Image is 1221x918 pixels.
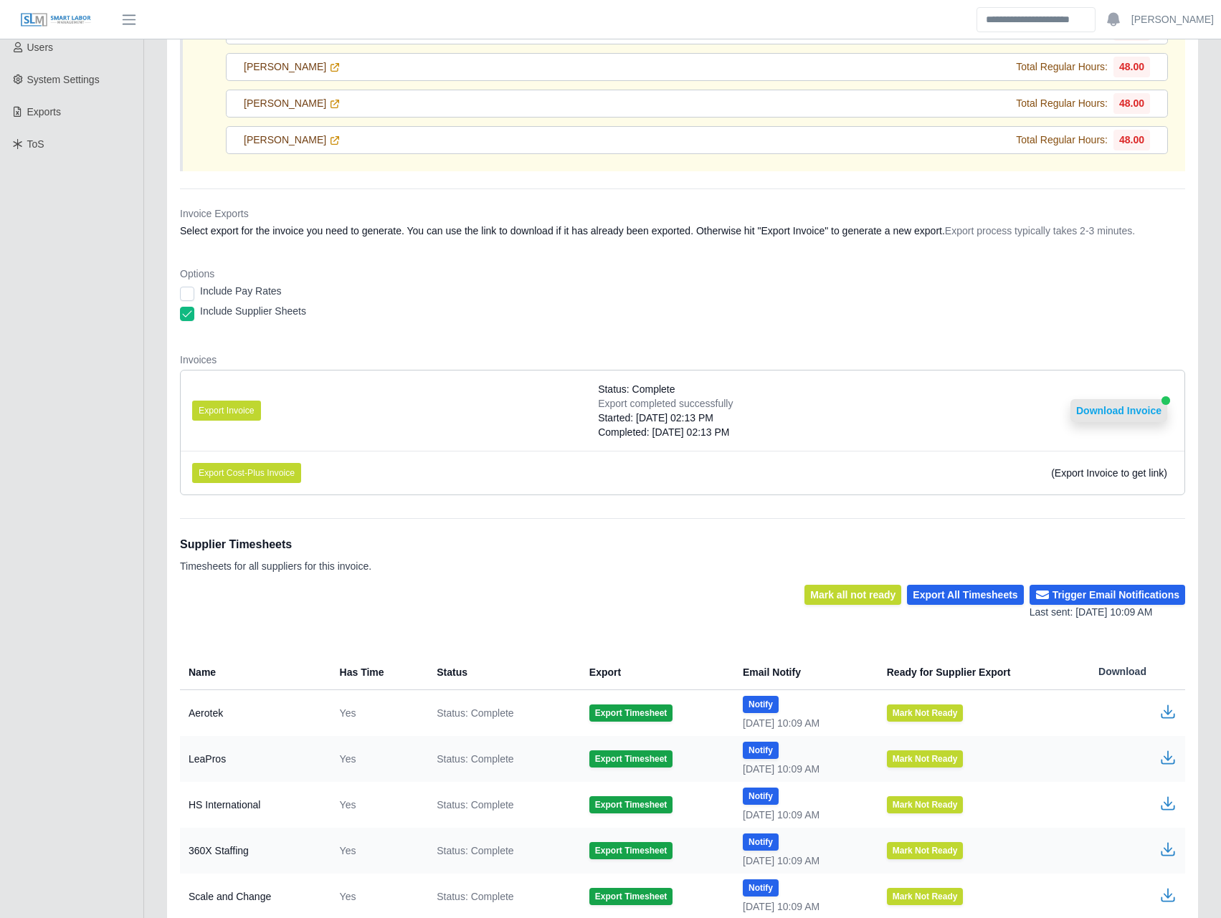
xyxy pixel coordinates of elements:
[244,133,341,148] a: [PERSON_NAME]
[598,425,733,439] div: Completed: [DATE] 02:13 PM
[1051,467,1167,479] span: (Export Invoice to get link)
[180,828,328,874] td: 360X Staffing
[180,559,371,573] p: Timesheets for all suppliers for this invoice.
[180,690,328,737] td: Aerotek
[743,742,779,759] button: Notify
[589,704,673,722] button: Export Timesheet
[437,706,513,720] span: Status: Complete
[244,96,341,111] a: [PERSON_NAME]
[743,808,864,822] div: [DATE] 10:09 AM
[589,750,673,768] button: Export Timesheet
[180,536,371,553] h1: Supplier Timesheets
[1016,133,1108,148] span: Total Regular Hours:
[589,796,673,813] button: Export Timesheet
[192,401,261,421] button: Export Invoice
[437,843,513,858] span: Status: Complete
[437,798,513,812] span: Status: Complete
[27,74,100,85] span: System Settings
[743,833,779,851] button: Notify
[1016,96,1108,111] span: Total Regular Hours:
[589,842,673,859] button: Export Timesheet
[887,750,964,768] button: Mark Not Ready
[425,654,578,690] th: Status
[875,654,1087,690] th: Ready for Supplier Export
[589,888,673,905] button: Export Timesheet
[598,396,733,411] div: Export completed successfully
[887,796,964,813] button: Mark Not Ready
[1113,57,1150,77] span: 48.00
[1087,654,1185,690] th: Download
[437,752,513,766] span: Status: Complete
[578,654,731,690] th: Export
[743,696,779,713] button: Notify
[1016,59,1108,75] span: Total Regular Hours:
[598,411,733,425] div: Started: [DATE] 02:13 PM
[200,304,306,318] label: Include Supplier Sheets
[200,284,282,298] label: Include Pay Rates
[180,267,1185,281] dt: Options
[1113,130,1150,150] span: 48.00
[598,382,675,396] span: Status: Complete
[1030,585,1185,605] button: Trigger Email Notifications
[887,842,964,859] button: Mark Not Ready
[743,762,864,776] div: [DATE] 10:09 AM
[180,782,328,828] td: HS International
[27,106,61,118] span: Exports
[20,12,92,28] img: SLM Logo
[743,716,864,730] div: [DATE] 10:09 AM
[1070,405,1167,416] a: Download Invoice
[328,690,426,737] td: Yes
[180,206,1185,221] dt: Invoice Exports
[1131,12,1214,27] a: [PERSON_NAME]
[743,788,779,805] button: Notify
[437,889,513,904] span: Status: Complete
[887,704,964,722] button: Mark Not Ready
[1070,399,1167,422] button: Download Invoice
[1030,605,1185,620] div: Last sent: [DATE] 10:09 AM
[945,225,1135,236] span: Export process typically takes 2-3 minutes.
[180,654,328,690] th: Name
[192,463,301,483] button: Export Cost-Plus Invoice
[27,138,44,150] span: ToS
[180,353,1185,367] dt: Invoices
[977,7,1096,32] input: Search
[180,224,1185,238] dd: Select export for the invoice you need to generate. You can use the link to download if it has al...
[27,42,54,53] span: Users
[907,585,1023,605] button: Export All Timesheets
[244,59,341,75] a: [PERSON_NAME]
[1113,93,1150,114] span: 48.00
[328,654,426,690] th: Has Time
[328,782,426,828] td: Yes
[743,879,779,897] button: Notify
[731,654,875,690] th: Email Notify
[328,736,426,782] td: Yes
[180,736,328,782] td: LeaPros
[743,854,864,868] div: [DATE] 10:09 AM
[328,828,426,874] td: Yes
[804,585,901,605] button: Mark all not ready
[887,888,964,905] button: Mark Not Ready
[743,899,864,914] div: [DATE] 10:09 AM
